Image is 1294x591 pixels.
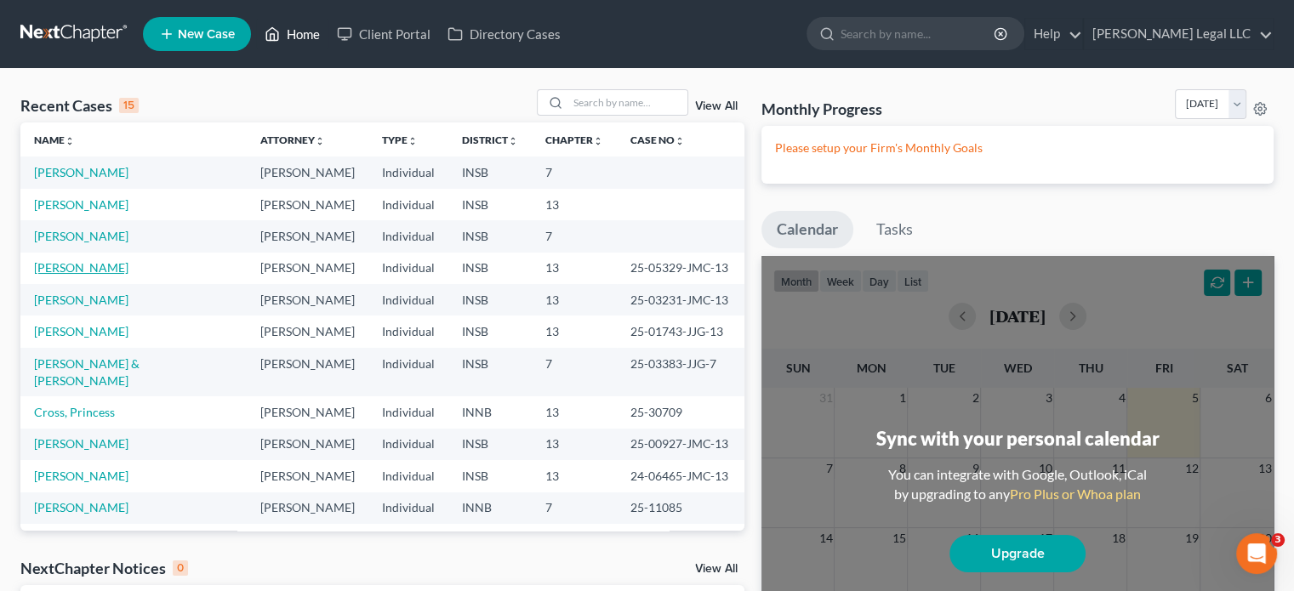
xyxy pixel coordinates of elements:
[448,156,532,188] td: INSB
[617,524,744,572] td: 25-90910-AKM-13
[1010,486,1141,502] a: Pro Plus or Whoa plan
[408,136,418,146] i: unfold_more
[368,253,448,284] td: Individual
[247,315,368,347] td: [PERSON_NAME]
[178,28,235,41] span: New Case
[861,211,928,248] a: Tasks
[439,19,569,49] a: Directory Cases
[532,492,617,524] td: 7
[247,348,368,396] td: [PERSON_NAME]
[260,134,325,146] a: Attorneyunfold_more
[247,189,368,220] td: [PERSON_NAME]
[34,469,128,483] a: [PERSON_NAME]
[630,134,685,146] a: Case Nounfold_more
[617,284,744,315] td: 25-03231-JMC-13
[34,324,128,338] a: [PERSON_NAME]
[368,220,448,252] td: Individual
[247,429,368,460] td: [PERSON_NAME]
[448,460,532,492] td: INSB
[617,429,744,460] td: 25-00927-JMC-13
[841,18,996,49] input: Search by name...
[761,211,853,248] a: Calendar
[695,100,738,112] a: View All
[368,524,448,572] td: Individual
[34,356,140,388] a: [PERSON_NAME] & [PERSON_NAME]
[532,524,617,572] td: 13
[247,460,368,492] td: [PERSON_NAME]
[532,348,617,396] td: 7
[34,260,128,275] a: [PERSON_NAME]
[1271,533,1285,547] span: 3
[34,293,128,307] a: [PERSON_NAME]
[617,315,744,347] td: 25-01743-JJG-13
[875,425,1159,452] div: Sync with your personal calendar
[368,315,448,347] td: Individual
[532,189,617,220] td: 13
[1084,19,1273,49] a: [PERSON_NAME] Legal LLC
[315,136,325,146] i: unfold_more
[448,253,532,284] td: INSB
[368,284,448,315] td: Individual
[448,429,532,460] td: INSB
[448,348,532,396] td: INSB
[368,429,448,460] td: Individual
[448,315,532,347] td: INSB
[368,396,448,428] td: Individual
[462,134,518,146] a: Districtunfold_more
[568,90,687,115] input: Search by name...
[34,500,128,514] a: [PERSON_NAME]
[448,396,532,428] td: INNB
[508,136,518,146] i: unfold_more
[617,396,744,428] td: 25-30709
[532,220,617,252] td: 7
[382,134,418,146] a: Typeunfold_more
[675,136,685,146] i: unfold_more
[617,492,744,524] td: 25-11085
[593,136,603,146] i: unfold_more
[617,253,744,284] td: 25-05329-JMC-13
[247,253,368,284] td: [PERSON_NAME]
[247,492,368,524] td: [PERSON_NAME]
[368,460,448,492] td: Individual
[34,405,115,419] a: Cross, Princess
[34,165,128,179] a: [PERSON_NAME]
[34,436,128,451] a: [PERSON_NAME]
[775,139,1260,156] p: Please setup your Firm's Monthly Goals
[532,396,617,428] td: 13
[247,220,368,252] td: [PERSON_NAME]
[247,396,368,428] td: [PERSON_NAME]
[368,189,448,220] td: Individual
[65,136,75,146] i: unfold_more
[247,156,368,188] td: [PERSON_NAME]
[247,284,368,315] td: [PERSON_NAME]
[532,429,617,460] td: 13
[949,535,1086,572] a: Upgrade
[448,220,532,252] td: INSB
[532,253,617,284] td: 13
[1025,19,1082,49] a: Help
[328,19,439,49] a: Client Portal
[532,315,617,347] td: 13
[20,558,188,578] div: NextChapter Notices
[617,460,744,492] td: 24-06465-JMC-13
[448,492,532,524] td: INNB
[34,134,75,146] a: Nameunfold_more
[20,95,139,116] div: Recent Cases
[34,229,128,243] a: [PERSON_NAME]
[532,284,617,315] td: 13
[34,197,128,212] a: [PERSON_NAME]
[617,348,744,396] td: 25-03383-JJG-7
[448,284,532,315] td: INSB
[448,524,532,572] td: INSB
[173,560,188,576] div: 0
[368,348,448,396] td: Individual
[1236,533,1277,574] iframe: Intercom live chat
[695,563,738,575] a: View All
[881,465,1154,504] div: You can integrate with Google, Outlook, iCal by upgrading to any
[448,189,532,220] td: INSB
[368,156,448,188] td: Individual
[532,156,617,188] td: 7
[761,99,882,119] h3: Monthly Progress
[545,134,603,146] a: Chapterunfold_more
[368,492,448,524] td: Individual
